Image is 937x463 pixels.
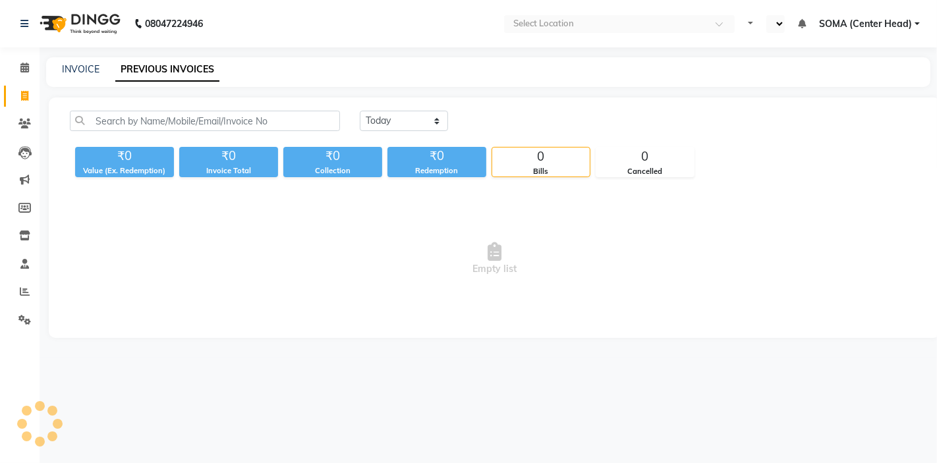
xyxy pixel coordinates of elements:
[75,147,174,165] div: ₹0
[492,148,590,166] div: 0
[283,147,382,165] div: ₹0
[513,17,574,30] div: Select Location
[492,166,590,177] div: Bills
[62,63,99,75] a: INVOICE
[34,5,124,42] img: logo
[819,17,912,31] span: SOMA (Center Head)
[70,111,340,131] input: Search by Name/Mobile/Email/Invoice No
[387,165,486,177] div: Redemption
[596,166,694,177] div: Cancelled
[75,165,174,177] div: Value (Ex. Redemption)
[115,58,219,82] a: PREVIOUS INVOICES
[387,147,486,165] div: ₹0
[179,165,278,177] div: Invoice Total
[70,193,919,325] span: Empty list
[283,165,382,177] div: Collection
[179,147,278,165] div: ₹0
[596,148,694,166] div: 0
[145,5,203,42] b: 08047224946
